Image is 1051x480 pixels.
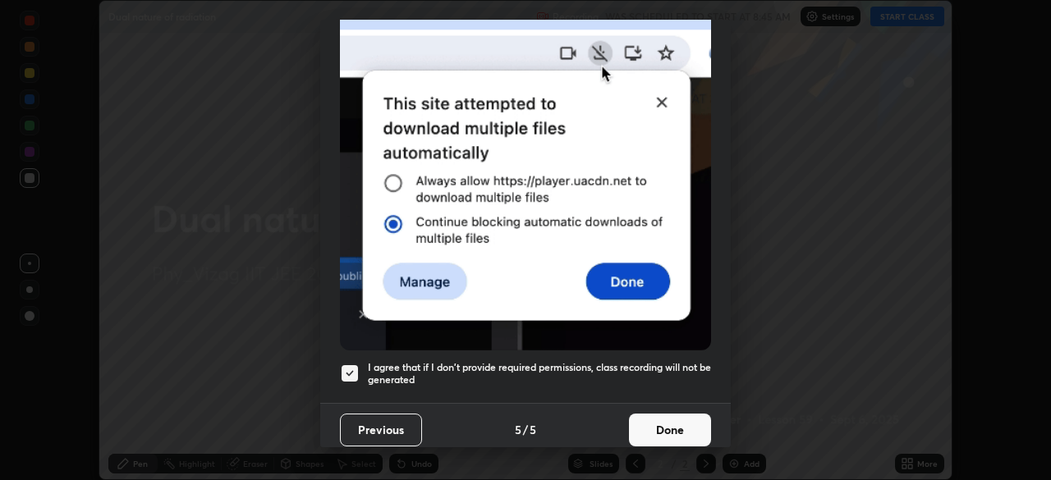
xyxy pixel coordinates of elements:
[530,421,536,438] h4: 5
[368,361,711,386] h5: I agree that if I don't provide required permissions, class recording will not be generated
[515,421,521,438] h4: 5
[629,414,711,446] button: Done
[340,414,422,446] button: Previous
[523,421,528,438] h4: /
